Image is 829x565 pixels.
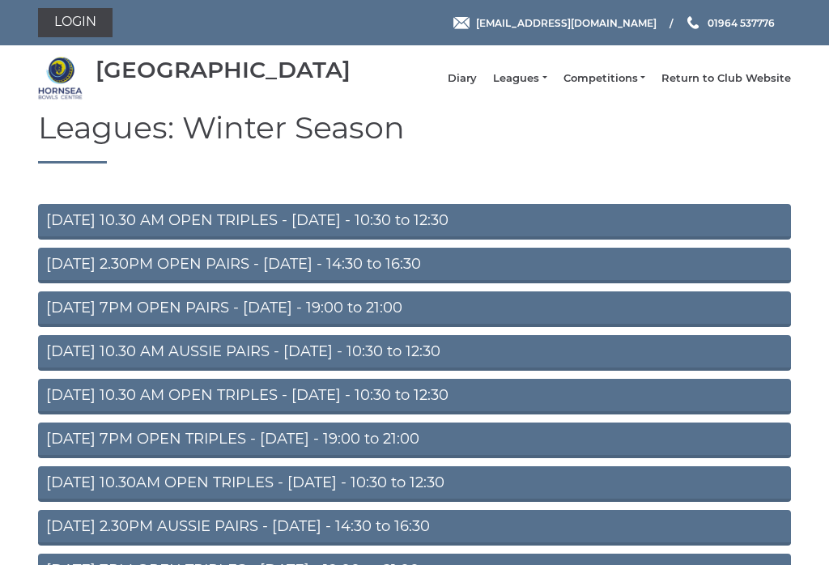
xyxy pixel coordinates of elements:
[38,8,113,37] a: Login
[38,510,791,546] a: [DATE] 2.30PM AUSSIE PAIRS - [DATE] - 14:30 to 16:30
[448,71,477,86] a: Diary
[38,423,791,458] a: [DATE] 7PM OPEN TRIPLES - [DATE] - 19:00 to 21:00
[563,71,645,86] a: Competitions
[685,15,775,31] a: Phone us 01964 537776
[661,71,791,86] a: Return to Club Website
[38,111,791,164] h1: Leagues: Winter Season
[476,16,657,28] span: [EMAIL_ADDRESS][DOMAIN_NAME]
[96,57,351,83] div: [GEOGRAPHIC_DATA]
[687,16,699,29] img: Phone us
[38,466,791,502] a: [DATE] 10.30AM OPEN TRIPLES - [DATE] - 10:30 to 12:30
[38,379,791,414] a: [DATE] 10.30 AM OPEN TRIPLES - [DATE] - 10:30 to 12:30
[38,204,791,240] a: [DATE] 10.30 AM OPEN TRIPLES - [DATE] - 10:30 to 12:30
[38,335,791,371] a: [DATE] 10.30 AM AUSSIE PAIRS - [DATE] - 10:30 to 12:30
[708,16,775,28] span: 01964 537776
[493,71,546,86] a: Leagues
[38,291,791,327] a: [DATE] 7PM OPEN PAIRS - [DATE] - 19:00 to 21:00
[38,56,83,100] img: Hornsea Bowls Centre
[38,248,791,283] a: [DATE] 2.30PM OPEN PAIRS - [DATE] - 14:30 to 16:30
[453,15,657,31] a: Email [EMAIL_ADDRESS][DOMAIN_NAME]
[453,17,470,29] img: Email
